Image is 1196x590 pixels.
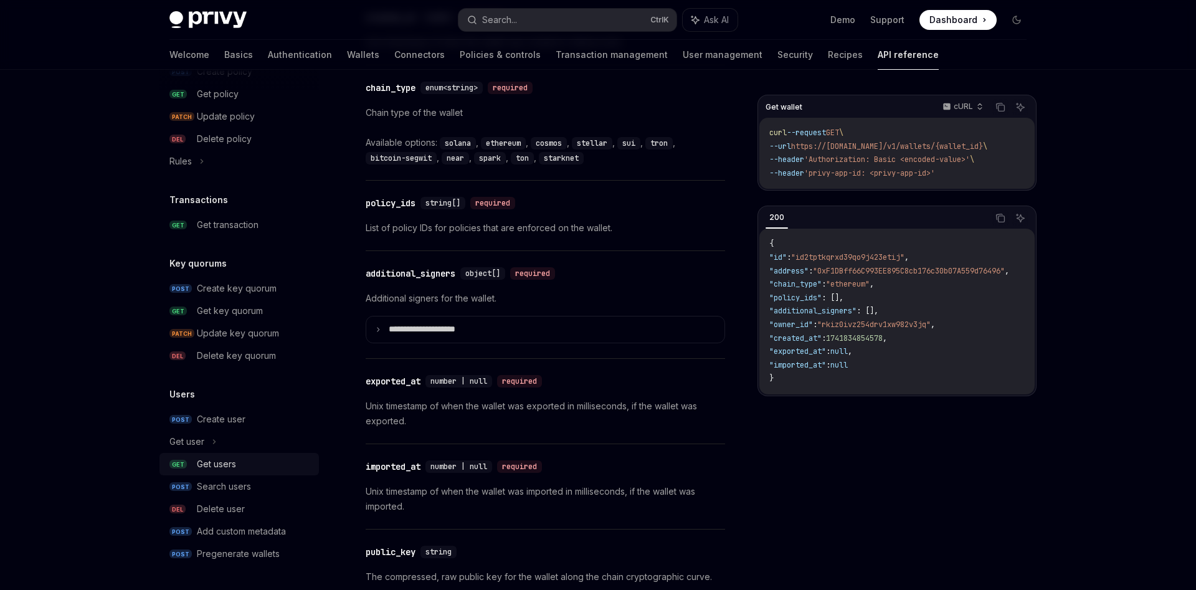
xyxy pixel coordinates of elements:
[1005,266,1009,276] span: ,
[366,135,725,165] div: Available options:
[511,152,534,164] code: ton
[197,502,245,516] div: Delete user
[169,193,228,207] h5: Transactions
[197,109,255,124] div: Update policy
[769,346,826,356] span: "exported_at"
[813,266,1005,276] span: "0xF1DBff66C993EE895C8cb176c30b07A559d76496"
[830,346,848,356] span: null
[366,399,725,429] p: Unix timestamp of when the wallet was exported in milliseconds, if the wallet was exported.
[617,137,640,150] code: sui
[870,14,904,26] a: Support
[159,83,319,105] a: GETGet policy
[169,256,227,271] h5: Key quorums
[1012,99,1028,115] button: Ask AI
[826,360,830,370] span: :
[159,322,319,345] a: PATCHUpdate key quorum
[470,197,515,209] div: required
[539,152,584,164] code: starknet
[169,221,187,230] span: GET
[366,150,442,165] div: ,
[169,112,194,121] span: PATCH
[159,498,319,520] a: DELDelete user
[769,293,822,303] span: "policy_ids"
[870,279,874,289] span: ,
[197,326,279,341] div: Update key quorum
[826,346,830,356] span: :
[830,14,855,26] a: Demo
[197,281,277,296] div: Create key quorum
[169,90,187,99] span: GET
[617,135,645,150] div: ,
[169,387,195,402] h5: Users
[197,131,252,146] div: Delete policy
[366,484,725,514] p: Unix timestamp of when the wallet was imported in milliseconds, if the wallet was imported.
[769,360,826,370] span: "imported_at"
[159,453,319,475] a: GETGet users
[430,462,487,472] span: number | null
[817,320,931,330] span: "rkiz0ivz254drv1xw982v3jq"
[159,128,319,150] a: DELDelete policy
[169,135,186,144] span: DEL
[159,277,319,300] a: POSTCreate key quorum
[769,306,857,316] span: "additional_signers"
[826,128,839,138] span: GET
[769,279,822,289] span: "chain_type"
[497,460,542,473] div: required
[366,569,725,584] p: The compressed, raw public key for the wallet along the chain cryptographic curve.
[1007,10,1027,30] button: Toggle dark mode
[777,40,813,70] a: Security
[425,83,478,93] span: enum<string>
[366,460,420,473] div: imported_at
[919,10,997,30] a: Dashboard
[197,524,286,539] div: Add custom metadata
[197,457,236,472] div: Get users
[769,333,822,343] span: "created_at"
[766,210,788,225] div: 200
[983,141,987,151] span: \
[683,9,738,31] button: Ask AI
[366,291,725,306] p: Additional signers for the wallet.
[904,252,909,262] span: ,
[970,155,974,164] span: \
[460,40,541,70] a: Policies & controls
[366,267,455,280] div: additional_signers
[704,14,729,26] span: Ask AI
[826,279,870,289] span: "ethereum"
[791,141,983,151] span: https://[DOMAIN_NAME]/v1/wallets/{wallet_id}
[488,82,533,94] div: required
[769,266,809,276] span: "address"
[425,547,452,557] span: string
[366,221,725,236] p: List of policy IDs for policies that are enforced on the wallet.
[809,266,813,276] span: :
[931,320,935,330] span: ,
[197,217,259,232] div: Get transaction
[839,128,843,138] span: \
[511,150,539,165] div: ,
[366,546,415,558] div: public_key
[440,135,481,150] div: ,
[169,154,192,169] div: Rules
[366,82,415,94] div: chain_type
[769,155,804,164] span: --header
[440,137,476,150] code: solana
[531,137,567,150] code: cosmos
[683,40,762,70] a: User management
[159,543,319,565] a: POSTPregenerate wallets
[197,87,239,102] div: Get policy
[169,307,187,316] span: GET
[159,105,319,128] a: PATCHUpdate policy
[929,14,977,26] span: Dashboard
[474,152,506,164] code: spark
[645,135,678,150] div: ,
[1012,210,1028,226] button: Ask AI
[804,168,935,178] span: 'privy-app-id: <privy-app-id>'
[197,546,280,561] div: Pregenerate wallets
[474,150,511,165] div: ,
[822,279,826,289] span: :
[394,40,445,70] a: Connectors
[442,152,469,164] code: near
[769,141,791,151] span: --url
[169,415,192,424] span: POST
[481,135,531,150] div: ,
[857,306,878,316] span: : [],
